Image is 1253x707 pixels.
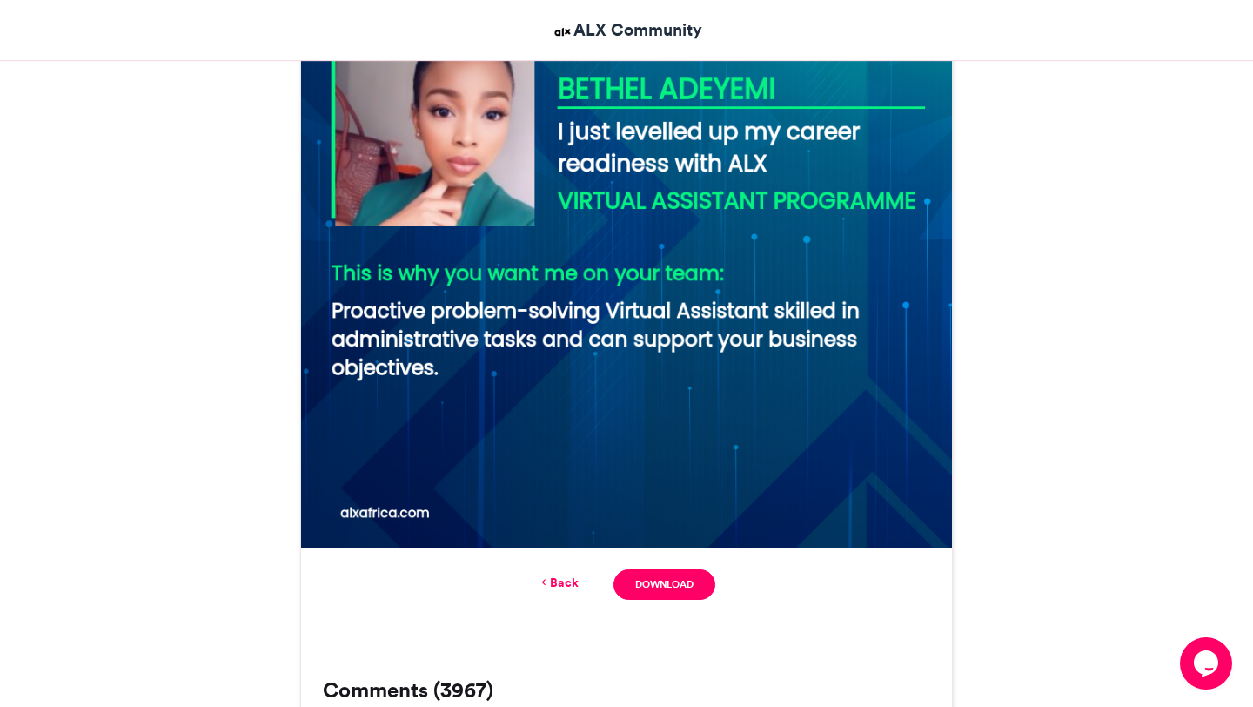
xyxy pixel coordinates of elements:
[613,569,715,600] a: Download
[323,680,930,701] h3: Comments (3967)
[552,21,573,43] img: ALX Community
[538,574,579,592] a: Back
[1180,637,1236,690] iframe: chat widget
[552,17,702,43] a: ALX Community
